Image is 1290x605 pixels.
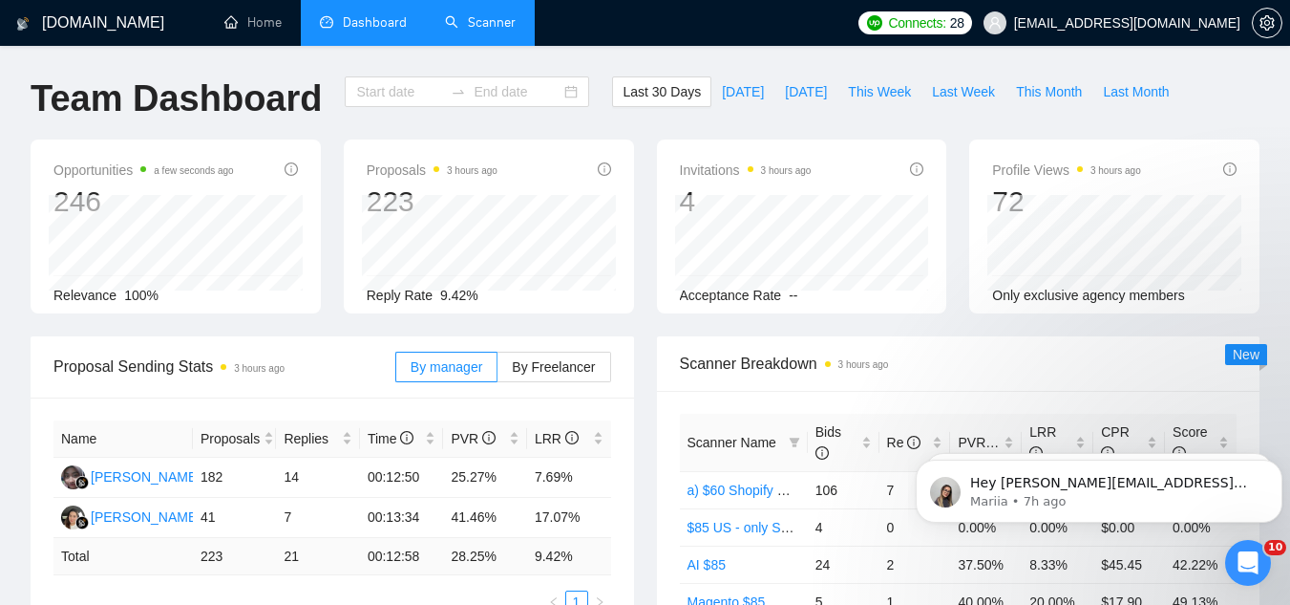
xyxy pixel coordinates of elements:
[785,81,827,102] span: [DATE]
[932,81,995,102] span: Last Week
[285,162,298,176] span: info-circle
[527,458,611,498] td: 7.69%
[411,359,482,375] span: By manager
[887,435,921,450] span: Re
[91,466,231,487] div: [PERSON_NAME] Ayra
[808,471,879,508] td: 106
[687,557,726,573] a: AI $85
[950,546,1022,583] td: 37.50%
[61,468,231,484] a: NF[PERSON_NAME] Ayra
[360,458,444,498] td: 00:12:50
[368,431,413,446] span: Time
[815,446,829,460] span: info-circle
[1016,81,1082,102] span: This Month
[193,421,277,458] th: Proposals
[451,84,466,99] span: to
[16,9,30,39] img: logo
[62,55,347,280] span: Hey [PERSON_NAME][EMAIL_ADDRESS][DOMAIN_NAME], Looks like your Upwork agency Technopath ran out o...
[612,76,711,107] button: Last 30 Days
[680,352,1237,376] span: Scanner Breakdown
[527,538,611,575] td: 9.42 %
[1103,81,1169,102] span: Last Month
[443,458,527,498] td: 25.27%
[61,508,201,524] a: LA[PERSON_NAME]
[950,12,964,33] span: 28
[1005,76,1092,107] button: This Month
[1252,15,1282,31] a: setting
[921,76,1005,107] button: Last Week
[908,420,1290,553] iframe: Intercom notifications message
[400,431,413,444] span: info-circle
[53,184,234,220] div: 246
[201,428,260,449] span: Proposals
[284,428,338,449] span: Replies
[53,421,193,458] th: Name
[62,74,350,91] p: Message from Mariia, sent 7h ago
[75,516,89,529] img: gigradar-bm.png
[320,15,333,29] span: dashboard
[53,159,234,182] span: Opportunities
[808,508,879,546] td: 4
[443,498,527,538] td: 41.46%
[527,498,611,538] td: 17.07%
[680,159,812,182] span: Invitations
[722,81,764,102] span: [DATE]
[992,184,1141,220] div: 72
[53,288,116,303] span: Relevance
[879,471,951,508] td: 7
[789,288,797,303] span: --
[992,288,1185,303] span: Only exclusive agency members
[367,184,497,220] div: 223
[888,12,945,33] span: Connects:
[815,424,841,461] span: Bids
[1090,165,1141,176] time: 3 hours ago
[1165,546,1237,583] td: 42.22%
[1092,76,1179,107] button: Last Month
[1022,546,1093,583] td: 8.33%
[53,538,193,575] td: Total
[276,538,360,575] td: 21
[482,431,496,444] span: info-circle
[711,76,774,107] button: [DATE]
[53,355,395,378] span: Proposal Sending Stats
[61,506,85,529] img: LA
[276,458,360,498] td: 14
[687,435,776,450] span: Scanner Name
[193,538,277,575] td: 223
[75,476,89,489] img: gigradar-bm.png
[367,159,497,182] span: Proposals
[451,84,466,99] span: swap-right
[124,288,159,303] span: 100%
[61,465,85,489] img: NF
[1233,347,1259,362] span: New
[224,14,282,31] a: homeHome
[1093,546,1165,583] td: $45.45
[276,498,360,538] td: 7
[598,162,611,176] span: info-circle
[234,363,285,374] time: 3 hours ago
[837,76,921,107] button: This Week
[154,165,233,176] time: a few seconds ago
[91,507,201,528] div: [PERSON_NAME]
[761,165,812,176] time: 3 hours ago
[451,431,496,446] span: PVR
[910,162,923,176] span: info-circle
[867,15,882,31] img: upwork-logo.png
[789,437,800,448] span: filter
[687,520,899,535] a: $85 US - only Shopify Development
[360,498,444,538] td: 00:13:34
[535,431,579,446] span: LRR
[680,184,812,220] div: 4
[808,546,879,583] td: 24
[440,288,478,303] span: 9.42%
[356,81,443,102] input: Start date
[445,14,516,31] a: searchScanner
[343,14,407,31] span: Dashboard
[474,81,560,102] input: End date
[1225,540,1271,586] iframe: Intercom live chat
[838,359,889,370] time: 3 hours ago
[193,458,277,498] td: 182
[1253,15,1281,31] span: setting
